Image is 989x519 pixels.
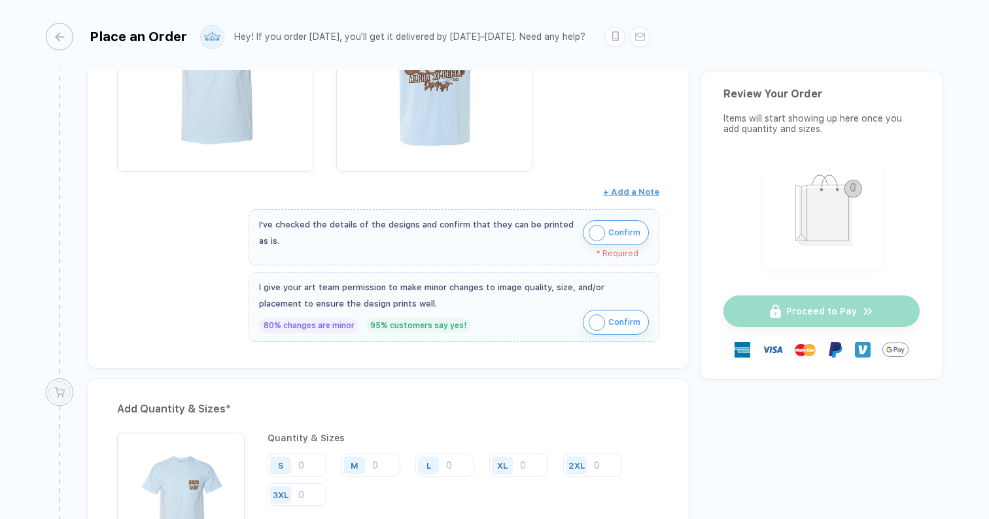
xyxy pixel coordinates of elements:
div: Hey! If you order [DATE], you'll get it delivered by [DATE]–[DATE]. Need any help? [234,31,585,42]
div: 95% customers say yes! [366,318,471,333]
div: Review Your Order [723,88,920,100]
div: S [278,460,284,470]
div: M [351,460,358,470]
img: icon [589,225,605,241]
img: icon [589,314,605,331]
img: express [735,342,750,358]
img: visa [762,339,783,360]
div: Items will start showing up here once you add quantity and sizes. [723,113,920,134]
div: I give your art team permission to make minor changes to image quality, size, and/or placement to... [259,279,649,312]
div: * Required [259,249,638,258]
div: 80% changes are minor [259,318,359,333]
img: GPay [882,337,909,363]
img: user profile [201,25,224,48]
div: 3XL [273,490,288,499]
div: Add Quantity & Sizes [117,399,659,420]
button: + Add a Note [603,182,659,203]
div: Place an Order [90,29,187,44]
div: L [426,460,431,470]
img: Venmo [855,342,871,358]
div: I've checked the details of the designs and confirm that they can be printed as is. [259,216,576,249]
img: Paypal [827,342,843,358]
div: Quantity & Sizes [268,433,659,443]
img: shopping_bag.png [768,166,876,261]
img: master-card [795,339,816,360]
button: iconConfirm [583,220,649,245]
div: 2XL [568,460,585,470]
div: XL [497,460,508,470]
span: + Add a Note [603,187,659,197]
span: Confirm [608,312,640,333]
span: Confirm [608,222,640,243]
button: iconConfirm [583,310,649,335]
